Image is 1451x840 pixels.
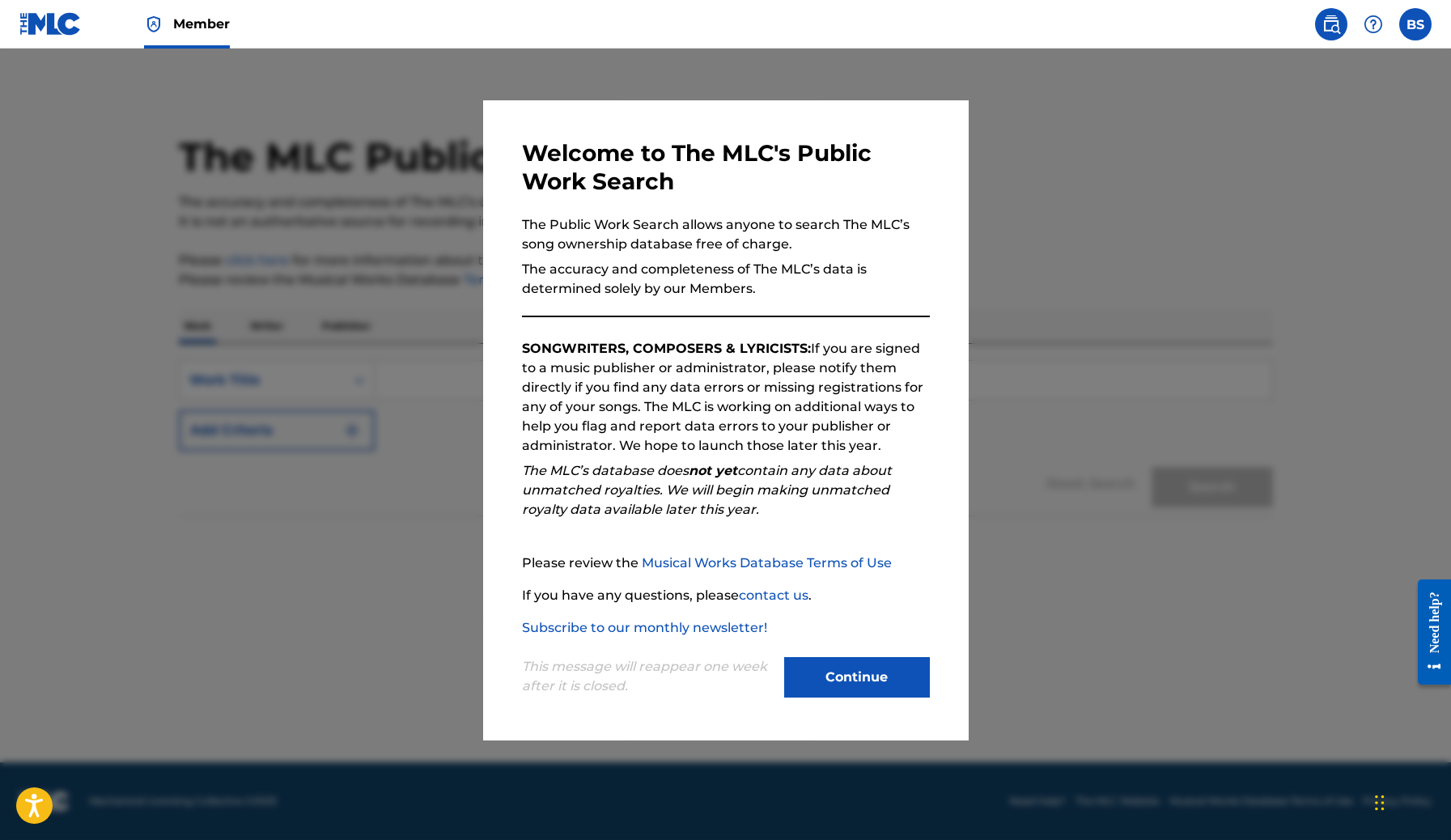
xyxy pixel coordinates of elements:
[1370,762,1451,840] iframe: Chat Widget
[1375,778,1385,827] div: Drag
[522,139,930,196] h3: Welcome to The MLC's Public Work Search
[1364,15,1383,34] img: help
[144,15,163,34] img: Top Rightsholder
[1315,8,1347,40] a: Public Search
[739,588,808,603] a: contact us
[642,555,892,571] a: Musical Works Database Terms of Use
[522,463,892,517] em: The MLC’s database does contain any data about unmatched royalties. We will begin making unmatche...
[19,12,82,36] img: MLC Logo
[173,15,230,33] span: Member
[522,620,767,635] a: Subscribe to our monthly newsletter!
[522,554,930,573] p: Please review the
[522,586,930,605] p: If you have any questions, please .
[1322,15,1341,34] img: search
[1406,567,1451,698] iframe: Resource Center
[522,341,811,356] strong: SONGWRITERS, COMPOSERS & LYRICISTS:
[1357,8,1389,40] div: Help
[522,260,930,299] p: The accuracy and completeness of The MLC’s data is determined solely by our Members.
[689,463,737,478] strong: not yet
[784,657,930,698] button: Continue
[522,215,930,254] p: The Public Work Search allows anyone to search The MLC’s song ownership database free of charge.
[1399,8,1432,40] div: User Menu
[522,339,930,456] p: If you are signed to a music publisher or administrator, please notify them directly if you find ...
[522,657,774,696] p: This message will reappear one week after it is closed.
